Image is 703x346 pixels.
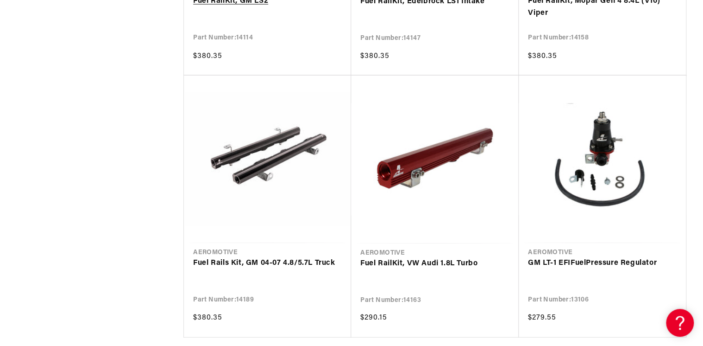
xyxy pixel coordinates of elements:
[528,257,677,269] a: GM LT-1 EFIFuelPressure Regulator
[193,257,342,269] a: Fuel Rails Kit, GM 04-07 4.8/5.7L Truck
[360,258,509,270] a: Fuel RailKit, VW Audi 1.8L Turbo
